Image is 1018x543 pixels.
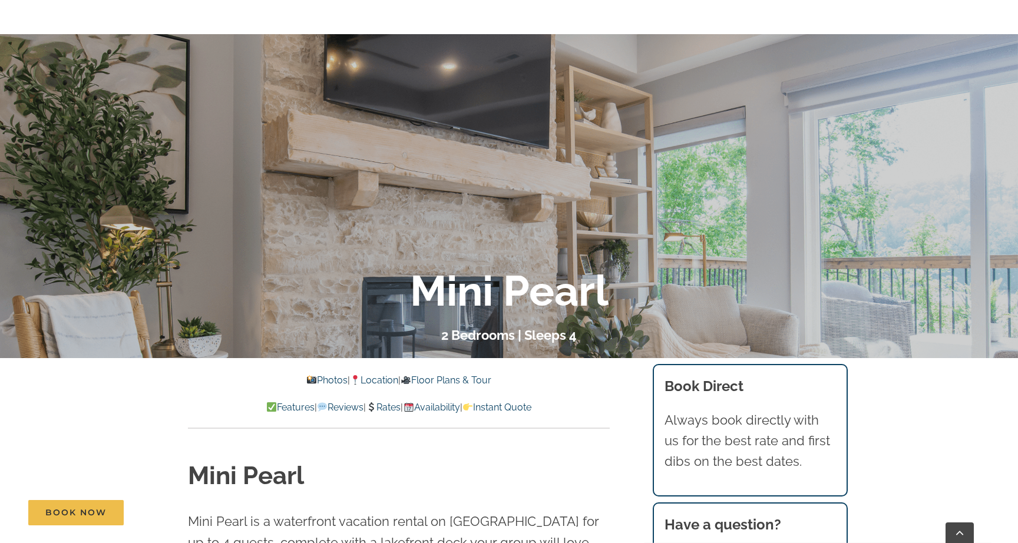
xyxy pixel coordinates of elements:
img: 📸 [307,375,316,385]
span: Book Now [45,508,107,518]
a: Book Now [28,500,124,525]
a: Location [350,375,398,386]
a: Availability [403,402,460,413]
img: 💲 [366,402,376,412]
p: | | | | [188,400,610,415]
h3: Book Direct [665,376,837,397]
a: Reviews [317,402,363,413]
img: 💬 [318,402,327,412]
h3: 2 Bedrooms | Sleeps 4 [441,327,577,343]
a: Instant Quote [462,402,531,413]
h1: Mini Pearl [188,459,610,494]
img: 📍 [351,375,360,385]
img: ✅ [267,402,276,412]
a: Photos [306,375,347,386]
p: Always book directly with us for the best rate and first dibs on the best dates. [665,410,837,472]
img: 🎥 [401,375,411,385]
img: 📆 [404,402,414,412]
a: Features [266,402,315,413]
a: Floor Plans & Tour [401,375,491,386]
img: 👉 [463,402,472,412]
p: | | [188,373,610,388]
a: Rates [366,402,401,413]
b: Mini Pearl [410,266,609,316]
